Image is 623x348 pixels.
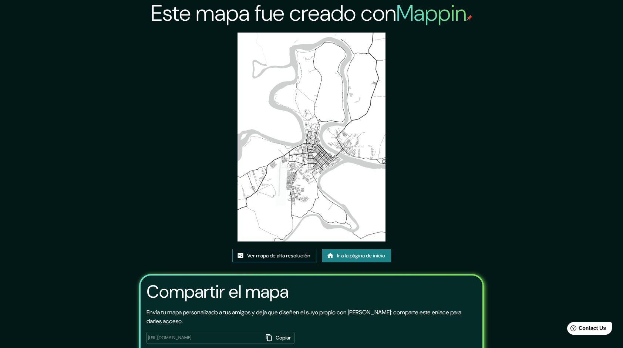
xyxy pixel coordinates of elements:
[263,332,294,344] button: Copiar
[322,249,391,263] a: Ir a la página de inicio
[232,249,316,263] a: Ver mapa de alta resolución
[276,333,291,342] font: Copiar
[557,319,615,340] iframe: Help widget launcher
[238,33,385,241] img: created-map
[467,15,472,21] img: mappin-pin
[147,281,289,302] h3: Compartir el mapa
[147,308,477,326] p: Envía tu mapa personalizado a tus amigos y deja que diseñen el suyo propio con [PERSON_NAME]: com...
[337,251,385,260] font: Ir a la página de inicio
[247,251,310,260] font: Ver mapa de alta resolución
